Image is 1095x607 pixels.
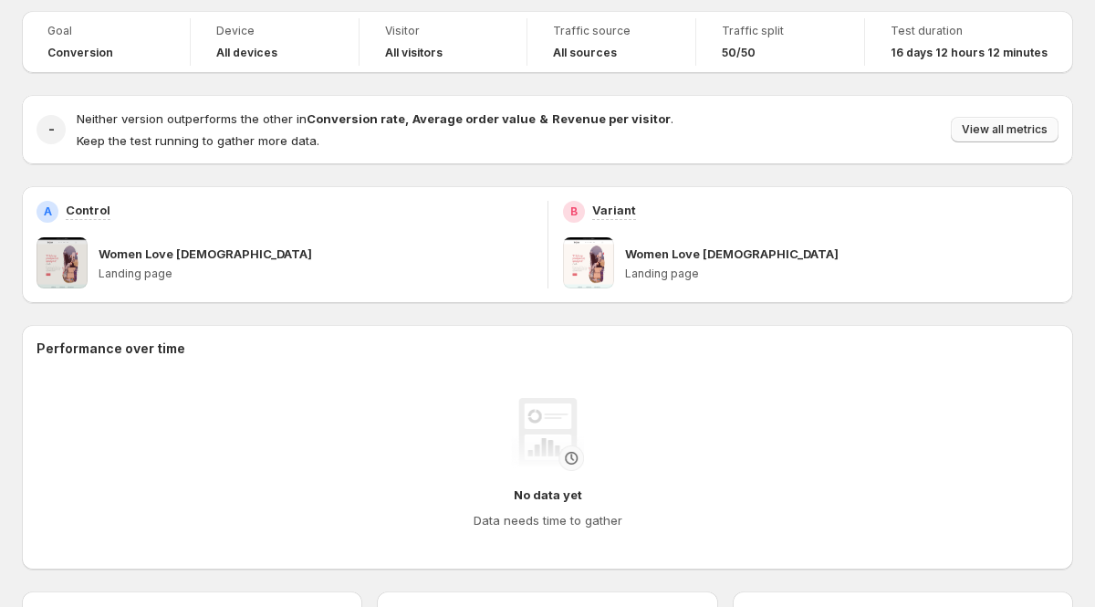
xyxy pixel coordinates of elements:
[951,117,1058,142] button: View all metrics
[722,24,839,38] span: Traffic split
[511,398,584,471] img: No data yet
[405,111,409,126] strong: ,
[77,133,319,148] span: Keep the test running to gather more data.
[552,111,671,126] strong: Revenue per visitor
[570,204,578,219] h2: B
[99,245,312,263] p: Women Love [DEMOGRAPHIC_DATA]
[891,22,1048,62] a: Test duration16 days 12 hours 12 minutes
[514,486,582,504] h4: No data yet
[385,24,502,38] span: Visitor
[625,267,1059,281] p: Landing page
[385,46,443,60] h4: All visitors
[99,267,533,281] p: Landing page
[625,245,839,263] p: Women Love [DEMOGRAPHIC_DATA]
[553,24,670,38] span: Traffic source
[553,22,670,62] a: Traffic sourceAll sources
[216,46,277,60] h4: All devices
[553,46,617,60] h4: All sources
[385,22,502,62] a: VisitorAll visitors
[36,237,88,288] img: Women Love Jesus
[216,22,333,62] a: DeviceAll devices
[48,120,55,139] h2: -
[66,201,110,219] p: Control
[722,46,756,60] span: 50/50
[36,340,1058,358] h2: Performance over time
[47,22,164,62] a: GoalConversion
[412,111,536,126] strong: Average order value
[891,24,1048,38] span: Test duration
[216,24,333,38] span: Device
[962,122,1048,137] span: View all metrics
[891,46,1048,60] span: 16 days 12 hours 12 minutes
[474,511,622,529] h4: Data needs time to gather
[47,46,113,60] span: Conversion
[592,201,636,219] p: Variant
[44,204,52,219] h2: A
[47,24,164,38] span: Goal
[722,22,839,62] a: Traffic split50/50
[307,111,405,126] strong: Conversion rate
[563,237,614,288] img: Women Love Jesus
[77,111,673,126] span: Neither version outperforms the other in .
[539,111,548,126] strong: &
